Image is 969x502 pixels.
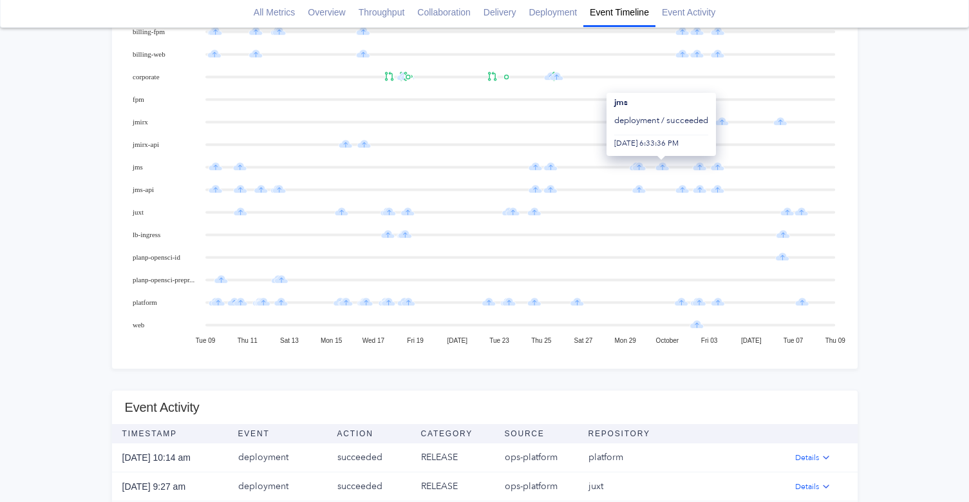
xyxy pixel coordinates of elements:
h3: Event Activity [115,391,858,424]
text: jmirx [132,118,148,126]
td: ops-platform [494,472,578,501]
text: corporate [133,73,160,81]
td: platform [578,443,769,472]
span: [DATE] 10:14 am [122,452,191,463]
text: planp-opensci-id [133,253,180,261]
span: Throughput [359,6,405,19]
td: succeeded [327,443,411,472]
text: Fri 03 [701,337,717,344]
img: Angle-down.svg [821,452,831,463]
span: Delivery [484,6,516,19]
span: Collaboration [417,6,471,19]
span: Event Activity [662,6,715,19]
span: [DATE] 9:27 am [122,481,186,492]
span: Event Timeline [590,6,649,19]
text: lb-ingress [133,231,160,238]
img: Angle-down.svg [821,481,831,492]
th: Timestamp [112,424,228,443]
small: [DATE] 6:33:36 PM [614,135,708,151]
text: juxt [132,208,144,216]
text: billing-fpm [133,28,165,35]
text: Thu 11 [237,337,258,344]
text: Sat 27 [574,337,592,344]
th: Repository [578,424,769,443]
text: [DATE] [741,337,762,344]
button: Details [789,449,837,467]
text: fpm [133,95,144,103]
th: Event [228,424,327,443]
text: Wed 17 [362,337,384,344]
span: Toggle Row Expanded [789,450,837,463]
text: Sat 13 [279,337,298,344]
text: platform [133,298,157,306]
text: Mon 29 [614,337,636,344]
td: deployment [228,443,327,472]
th: Action [327,424,411,443]
th: Category [411,424,494,443]
span: Overview [308,6,345,19]
text: [DATE] [447,337,467,344]
text: Thu 09 [825,337,845,344]
span: Deployment [529,6,577,19]
span: All Metrics [254,6,296,19]
text: jms-api [132,186,154,193]
td: RELEASE [411,472,494,501]
text: October [655,337,679,344]
text: Tue 23 [489,337,509,344]
text: Tue 09 [195,337,215,344]
text: jms [132,163,143,171]
text: planp-opensci-prepr... [133,276,194,284]
button: Details [789,478,837,496]
text: Fri 19 [407,337,424,344]
td: deployment [228,472,327,501]
text: web [133,321,145,329]
text: Mon 15 [320,337,342,344]
text: jmirx-api [132,140,159,148]
div: deployment / succeeded [614,115,708,133]
td: succeeded [327,472,411,501]
th: Source [494,424,578,443]
text: Tue 07 [783,337,803,344]
td: ops-platform [494,443,578,472]
strong: jms [614,97,628,108]
span: Toggle Row Expanded [789,479,837,492]
td: RELEASE [411,443,494,472]
text: Thu 25 [531,337,552,344]
text: billing-web [133,50,165,58]
td: juxt [578,472,769,501]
